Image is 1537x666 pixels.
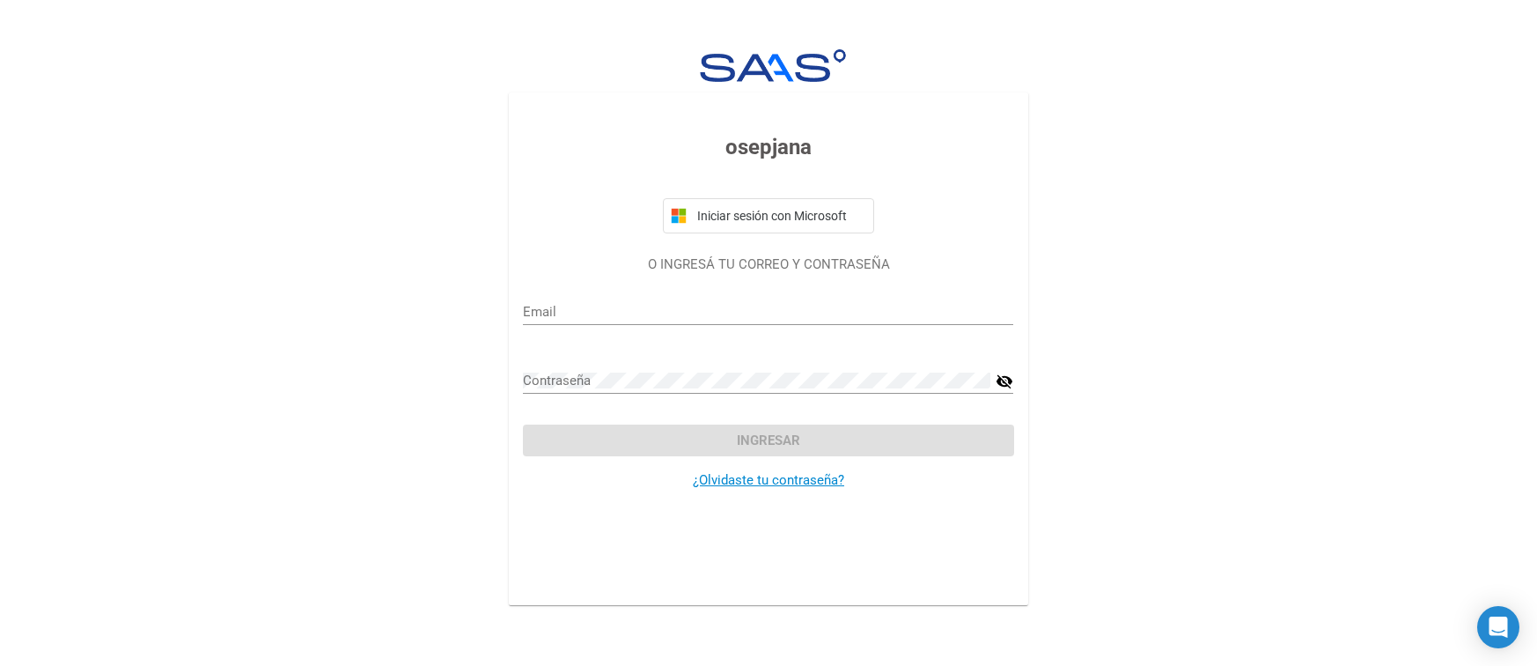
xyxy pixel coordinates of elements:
[663,198,874,233] button: Iniciar sesión con Microsoft
[737,433,800,448] span: Ingresar
[693,472,844,488] a: ¿Olvidaste tu contraseña?
[523,131,1013,163] h3: osepjana
[523,425,1013,456] button: Ingresar
[523,255,1013,275] p: O INGRESÁ TU CORREO Y CONTRASEÑA
[1477,606,1519,648] div: Open Intercom Messenger
[694,209,866,223] span: Iniciar sesión con Microsoft
[996,371,1013,392] mat-icon: visibility_off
